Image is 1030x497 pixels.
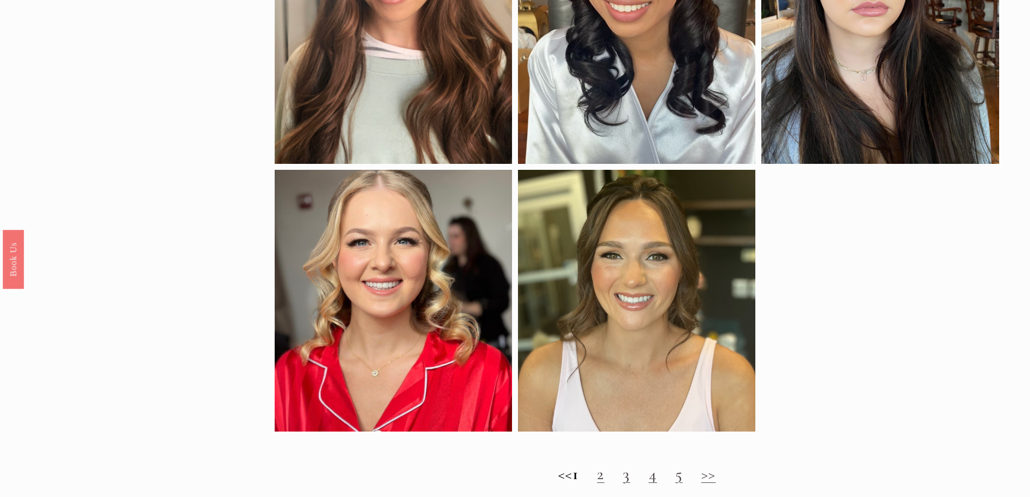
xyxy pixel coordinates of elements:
a: >> [701,464,716,484]
strong: 1 [573,464,579,484]
a: 3 [623,464,630,484]
a: Book Us [3,229,24,288]
a: 5 [675,464,683,484]
a: 2 [597,464,604,484]
h2: << [275,465,999,484]
a: 4 [649,464,657,484]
